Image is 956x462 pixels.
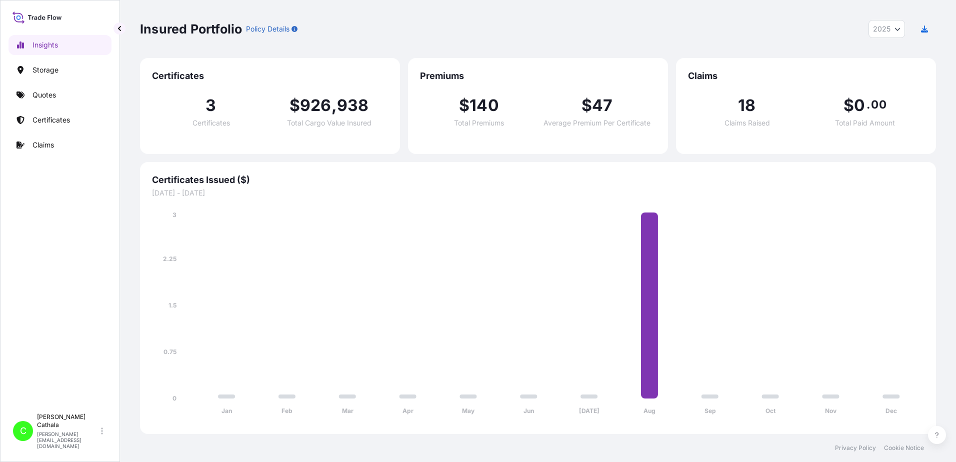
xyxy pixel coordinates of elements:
[20,426,26,436] span: C
[342,407,353,414] tspan: Mar
[8,85,111,105] a: Quotes
[172,211,176,218] tspan: 3
[37,431,99,449] p: [PERSON_NAME][EMAIL_ADDRESS][DOMAIN_NAME]
[32,140,54,150] p: Claims
[281,407,292,414] tspan: Feb
[420,70,656,82] span: Premiums
[402,407,413,414] tspan: Apr
[885,407,897,414] tspan: Dec
[866,100,870,108] span: .
[543,119,650,126] span: Average Premium Per Certificate
[163,255,176,262] tspan: 2.25
[287,119,371,126] span: Total Cargo Value Insured
[868,20,905,38] button: Year Selector
[32,90,56,100] p: Quotes
[884,444,924,452] a: Cookie Notice
[221,407,232,414] tspan: Jan
[300,97,331,113] span: 926
[331,97,337,113] span: ,
[246,24,289,34] p: Policy Details
[462,407,475,414] tspan: May
[37,413,99,429] p: [PERSON_NAME] Cathala
[8,135,111,155] a: Claims
[32,115,70,125] p: Certificates
[32,65,58,75] p: Storage
[192,119,230,126] span: Certificates
[172,394,176,402] tspan: 0
[738,97,755,113] span: 18
[337,97,369,113] span: 938
[32,40,58,50] p: Insights
[843,97,854,113] span: $
[152,188,924,198] span: [DATE] - [DATE]
[163,348,176,355] tspan: 0.75
[581,97,592,113] span: $
[835,119,895,126] span: Total Paid Amount
[579,407,599,414] tspan: [DATE]
[168,301,176,309] tspan: 1.5
[873,24,890,34] span: 2025
[140,21,242,37] p: Insured Portfolio
[825,407,837,414] tspan: Nov
[835,444,876,452] a: Privacy Policy
[688,70,924,82] span: Claims
[459,97,469,113] span: $
[704,407,716,414] tspan: Sep
[8,35,111,55] a: Insights
[854,97,865,113] span: 0
[643,407,655,414] tspan: Aug
[152,174,924,186] span: Certificates Issued ($)
[523,407,534,414] tspan: Jun
[871,100,886,108] span: 00
[205,97,216,113] span: 3
[8,110,111,130] a: Certificates
[765,407,776,414] tspan: Oct
[469,97,499,113] span: 140
[8,60,111,80] a: Storage
[592,97,612,113] span: 47
[289,97,300,113] span: $
[454,119,504,126] span: Total Premiums
[724,119,770,126] span: Claims Raised
[152,70,388,82] span: Certificates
